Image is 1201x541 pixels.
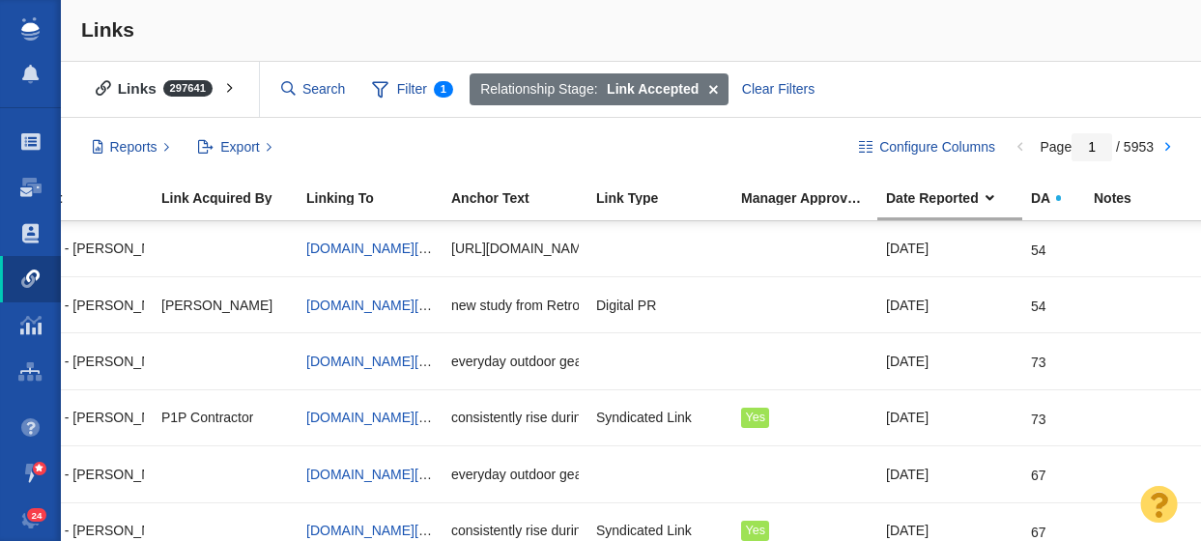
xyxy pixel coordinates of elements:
span: Reports [110,137,157,157]
a: [DOMAIN_NAME][URL][DATE] [306,241,492,256]
strong: Link Accepted [607,79,699,100]
div: everyday outdoor gear [451,453,579,495]
div: 67 [1031,510,1046,541]
div: everyday outdoor gear [451,340,579,382]
td: Yes [732,389,877,445]
a: [DOMAIN_NAME][URL] [306,354,449,369]
span: Filter [361,71,464,108]
span: Export [220,137,259,157]
div: 73 [1031,340,1046,371]
div: Linking To [306,191,449,205]
span: Yes [745,524,765,537]
div: Team 2 - [PERSON_NAME] | [PERSON_NAME] | [PERSON_NAME]\Retrospec\Retrospec - Digital PR - [DATE] ... [16,228,144,270]
span: [PERSON_NAME] [161,297,272,314]
span: Yes [745,411,765,424]
a: Linking To [306,191,449,208]
a: DA [1031,191,1092,208]
a: Link Type [596,191,739,208]
div: [DATE] [886,340,1014,382]
div: 67 [1031,453,1046,484]
a: Anchor Text [451,191,594,208]
span: Digital PR [596,297,656,314]
div: [DATE] [886,284,1014,326]
button: Reports [81,131,181,164]
div: [URL][DOMAIN_NAME][DATE] [451,228,579,270]
div: [DATE] [886,397,1014,439]
div: Team 2 - [PERSON_NAME] | [PERSON_NAME] | [PERSON_NAME]\Retrospec\Retrospec - Digital PR - [DATE] ... [16,453,144,495]
img: buzzstream_logo_iconsimple.png [21,17,39,41]
span: Configure Columns [879,137,995,157]
div: [DATE] [886,453,1014,495]
input: Search [273,72,355,106]
div: Manager Approved Link? [741,191,884,205]
span: Syndicated Link [596,522,692,539]
div: consistently rise during holiday weekends [451,397,579,439]
div: [DATE] [886,228,1014,270]
a: [DOMAIN_NAME][URL][DATE] [306,410,492,425]
div: Team 2 - [PERSON_NAME] | [PERSON_NAME] | [PERSON_NAME]\Retrospec\Retrospec - Digital PR - [DATE] ... [16,340,144,382]
a: Manager Approved Link? [741,191,884,208]
div: Team 2 - [PERSON_NAME] | [PERSON_NAME] | [PERSON_NAME]\Retrospec\Retrospec - Digital PR - [DATE] ... [16,284,144,326]
div: Date Reported [886,191,1029,205]
button: Configure Columns [848,131,1007,164]
div: 54 [1031,228,1046,259]
span: DA [1031,191,1050,205]
div: 54 [1031,284,1046,315]
span: Syndicated Link [596,409,692,426]
a: Link Acquired By [161,191,304,208]
a: [DOMAIN_NAME][URL][DATE] [306,523,492,538]
span: Page / 5953 [1040,139,1154,155]
div: Project [16,191,159,205]
span: Relationship Stage: [480,79,597,100]
div: 73 [1031,397,1046,428]
span: 24 [27,508,47,523]
div: Clear Filters [730,73,825,106]
a: [DOMAIN_NAME][URL][DATE] [306,298,492,313]
span: P1P Contractor [161,409,253,426]
td: P1P Contractor [153,389,298,445]
td: Digital PR [587,277,732,333]
td: Taylor Tomita [153,277,298,333]
button: Export [187,131,283,164]
div: Anchor Text [451,191,594,205]
div: Link Type [596,191,739,205]
div: Team 2 - [PERSON_NAME] | [PERSON_NAME] | [PERSON_NAME]\Retrospec\Retrospec - Digital PR - [DATE] ... [16,397,144,439]
a: Date Reported [886,191,1029,208]
a: [DOMAIN_NAME][URL] [306,467,449,482]
td: Syndicated Link [587,389,732,445]
span: 1 [434,81,453,98]
div: Link Acquired By [161,191,304,205]
span: Links [81,18,134,41]
div: new study from Retrospec [451,284,579,326]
